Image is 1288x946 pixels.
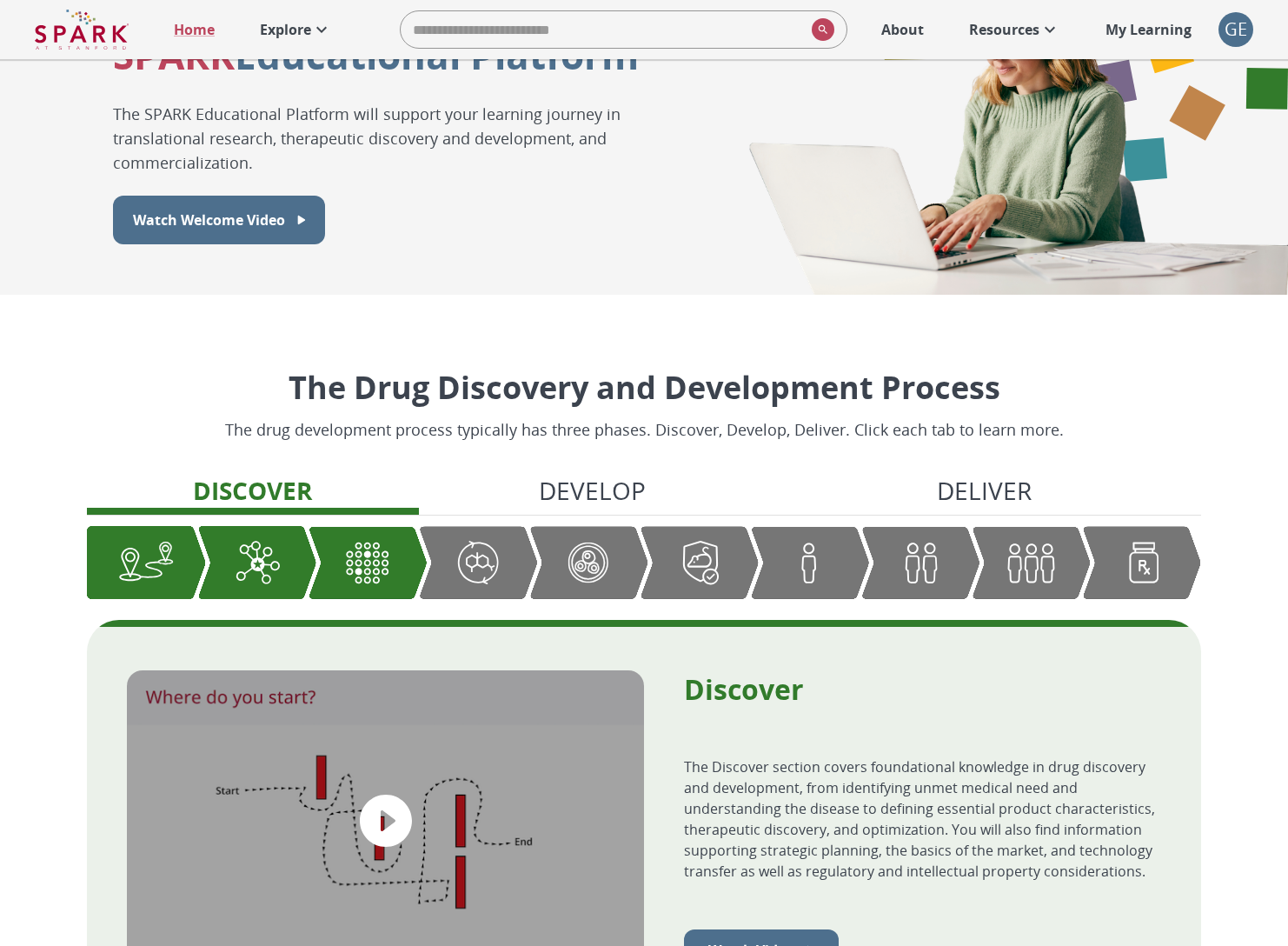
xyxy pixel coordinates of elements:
[193,472,312,509] p: Discover
[1218,12,1253,47] div: GE
[165,10,223,49] a: Home
[684,670,1161,708] p: Discover
[251,10,341,49] a: Explore
[225,418,1064,442] p: The drug development process typically has three phases. Discover, Develop, Deliver. Click each t...
[35,9,129,50] img: Logo of SPARK at Stanford
[969,19,1039,40] p: Resources
[881,19,924,40] p: About
[225,364,1064,411] p: The Drug Discovery and Development Process
[1105,19,1192,40] p: My Learning
[684,756,1161,882] p: The Discover section covers foundational knowledge in drug discovery and development, from identi...
[348,783,424,859] button: play video
[113,196,325,244] button: Watch Welcome Video
[873,10,933,49] a: About
[805,11,834,48] button: search
[1218,12,1253,47] button: account of current user
[113,102,700,175] p: The SPARK Educational Platform will support your learning journey in translational research, ther...
[960,10,1069,49] a: Resources
[87,526,1201,599] div: Graphic showing the progression through the Discover, Develop, and Deliver pipeline, highlighting...
[260,19,311,40] p: Explore
[937,472,1032,509] p: Deliver
[133,210,285,230] p: Watch Welcome Video
[174,19,215,40] p: Home
[1097,10,1201,49] a: My Learning
[539,472,646,509] p: Develop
